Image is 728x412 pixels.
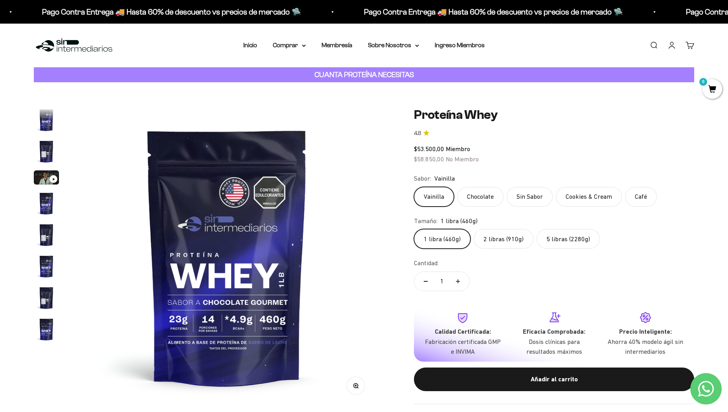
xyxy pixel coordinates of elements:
[414,155,444,163] span: $58.850,00
[34,107,59,135] button: Ir al artículo 1
[34,107,59,133] img: Proteína Whey
[314,70,414,79] strong: CUANTA PROTEÍNA NECESITAS
[435,328,491,335] strong: Calidad Certificada:
[414,216,438,226] legend: Tamaño:
[34,254,59,279] img: Proteína Whey
[414,272,437,291] button: Reducir cantidad
[34,254,59,281] button: Ir al artículo 6
[441,216,478,226] span: 1 libra (460g)
[273,40,306,50] summary: Comprar
[414,129,421,138] span: 4.8
[34,285,59,310] img: Proteína Whey
[322,42,352,48] a: Membresía
[523,328,585,335] strong: Eficacia Comprobada:
[702,85,722,94] a: 0
[414,174,431,184] legend: Sabor:
[34,317,59,344] button: Ir al artículo 8
[446,155,479,163] span: No Miembro
[423,337,502,357] p: Fabricación certificada GMP e INVIMA
[430,374,678,384] div: Añadir al carrito
[34,139,59,164] img: Proteína Whey
[42,6,301,18] p: Pago Contra Entrega 🚚 Hasta 60% de descuento vs precios de mercado 🛸
[78,107,376,406] img: Proteína Whey
[34,191,59,218] button: Ir al artículo 4
[619,328,672,335] strong: Precio Inteligente:
[34,222,59,250] button: Ir al artículo 5
[243,42,257,48] a: Inicio
[414,129,694,138] a: 4.84.8 de 5.0 estrellas
[34,191,59,216] img: Proteína Whey
[34,285,59,313] button: Ir al artículo 7
[446,145,470,152] span: Miembro
[34,222,59,248] img: Proteína Whey
[364,6,623,18] p: Pago Contra Entrega 🚚 Hasta 60% de descuento vs precios de mercado 🛸
[606,337,685,357] p: Ahorra 40% modelo ágil sin intermediarios
[34,139,59,166] button: Ir al artículo 2
[414,258,439,268] label: Cantidad:
[515,337,593,357] p: Dosis clínicas para resultados máximos
[414,107,694,122] h1: Proteína Whey
[435,42,485,48] a: Ingreso Miembros
[34,317,59,342] img: Proteína Whey
[368,40,419,50] summary: Sobre Nosotros
[414,145,444,152] span: $53.500,00
[414,368,694,391] button: Añadir al carrito
[434,174,455,184] span: Vainilla
[699,77,708,87] mark: 0
[447,272,469,291] button: Aumentar cantidad
[34,170,59,187] button: Ir al artículo 3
